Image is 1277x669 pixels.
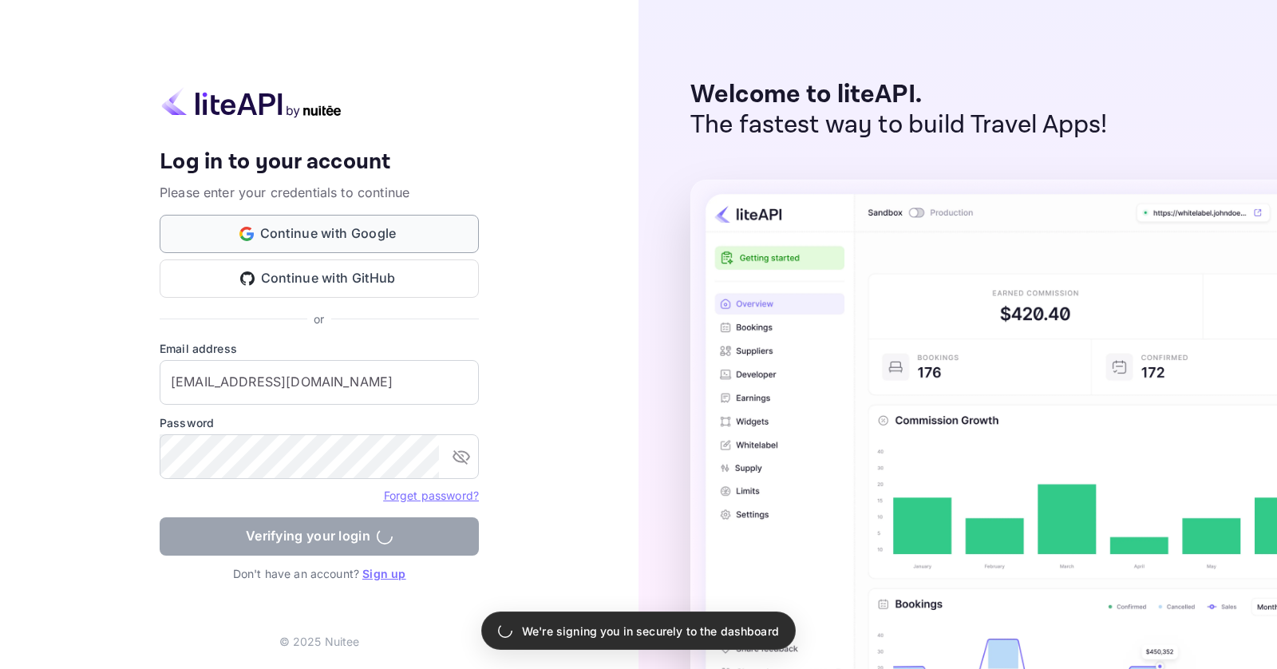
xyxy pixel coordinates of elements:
button: toggle password visibility [445,441,477,473]
a: Sign up [362,567,405,580]
p: We're signing you in securely to the dashboard [522,623,779,639]
img: liteapi [160,87,343,118]
input: Enter your email address [160,360,479,405]
a: Forget password? [384,487,479,503]
p: Please enter your credentials to continue [160,183,479,202]
button: Continue with GitHub [160,259,479,298]
p: or [314,311,324,327]
p: © 2025 Nuitee [279,633,360,650]
h4: Log in to your account [160,148,479,176]
p: Don't have an account? [160,565,479,582]
button: Continue with Google [160,215,479,253]
p: The fastest way to build Travel Apps! [690,110,1108,141]
label: Email address [160,340,479,357]
p: Welcome to liteAPI. [690,80,1108,110]
a: Forget password? [384,489,479,502]
label: Password [160,414,479,431]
